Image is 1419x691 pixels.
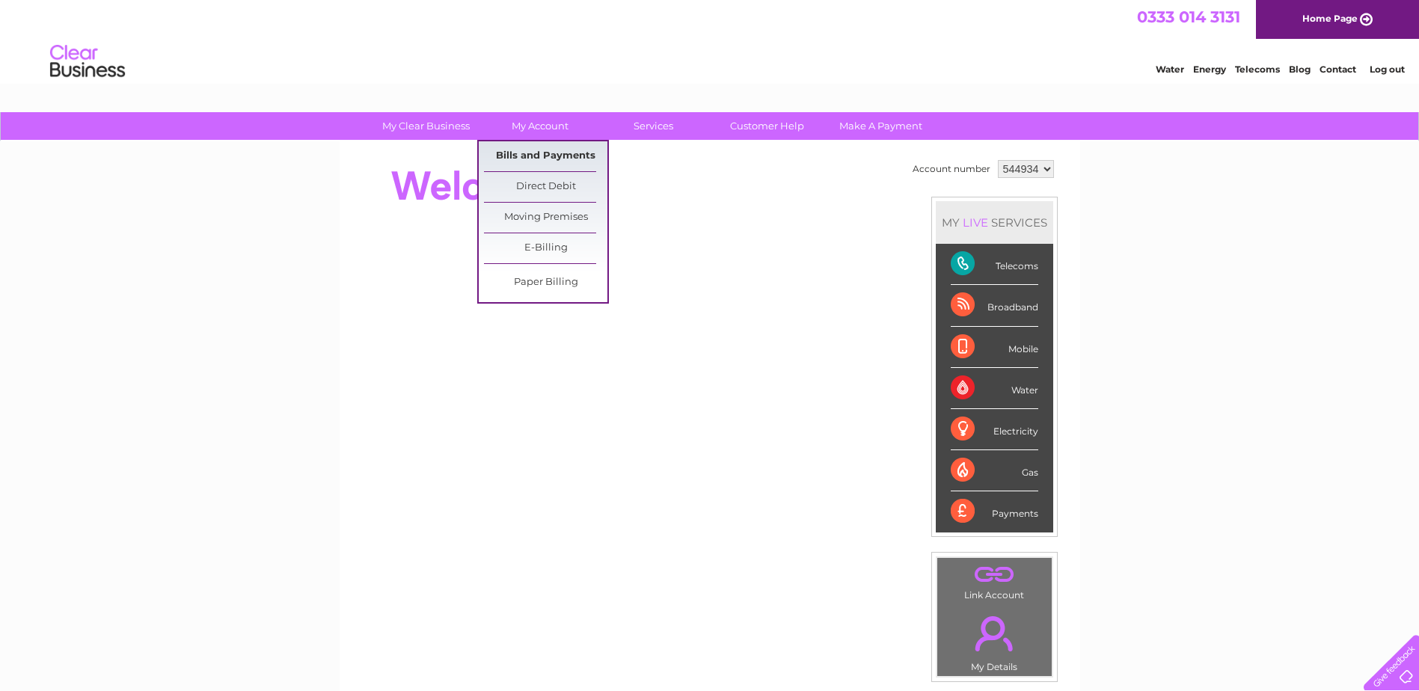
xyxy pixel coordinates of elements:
[592,112,715,140] a: Services
[1370,64,1405,75] a: Log out
[936,201,1053,244] div: MY SERVICES
[960,215,991,230] div: LIVE
[364,112,488,140] a: My Clear Business
[484,172,607,202] a: Direct Debit
[1137,7,1240,26] a: 0333 014 3131
[951,491,1038,532] div: Payments
[484,268,607,298] a: Paper Billing
[951,368,1038,409] div: Water
[937,557,1052,604] td: Link Account
[357,8,1064,73] div: Clear Business is a trading name of Verastar Limited (registered in [GEOGRAPHIC_DATA] No. 3667643...
[1193,64,1226,75] a: Energy
[49,39,126,85] img: logo.png
[951,244,1038,285] div: Telecoms
[1156,64,1184,75] a: Water
[951,285,1038,326] div: Broadband
[484,233,607,263] a: E-Billing
[937,604,1052,677] td: My Details
[484,203,607,233] a: Moving Premises
[951,327,1038,368] div: Mobile
[1289,64,1311,75] a: Blog
[819,112,943,140] a: Make A Payment
[909,156,994,182] td: Account number
[478,112,601,140] a: My Account
[951,409,1038,450] div: Electricity
[1320,64,1356,75] a: Contact
[951,450,1038,491] div: Gas
[705,112,829,140] a: Customer Help
[1235,64,1280,75] a: Telecoms
[941,562,1048,588] a: .
[941,607,1048,660] a: .
[484,141,607,171] a: Bills and Payments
